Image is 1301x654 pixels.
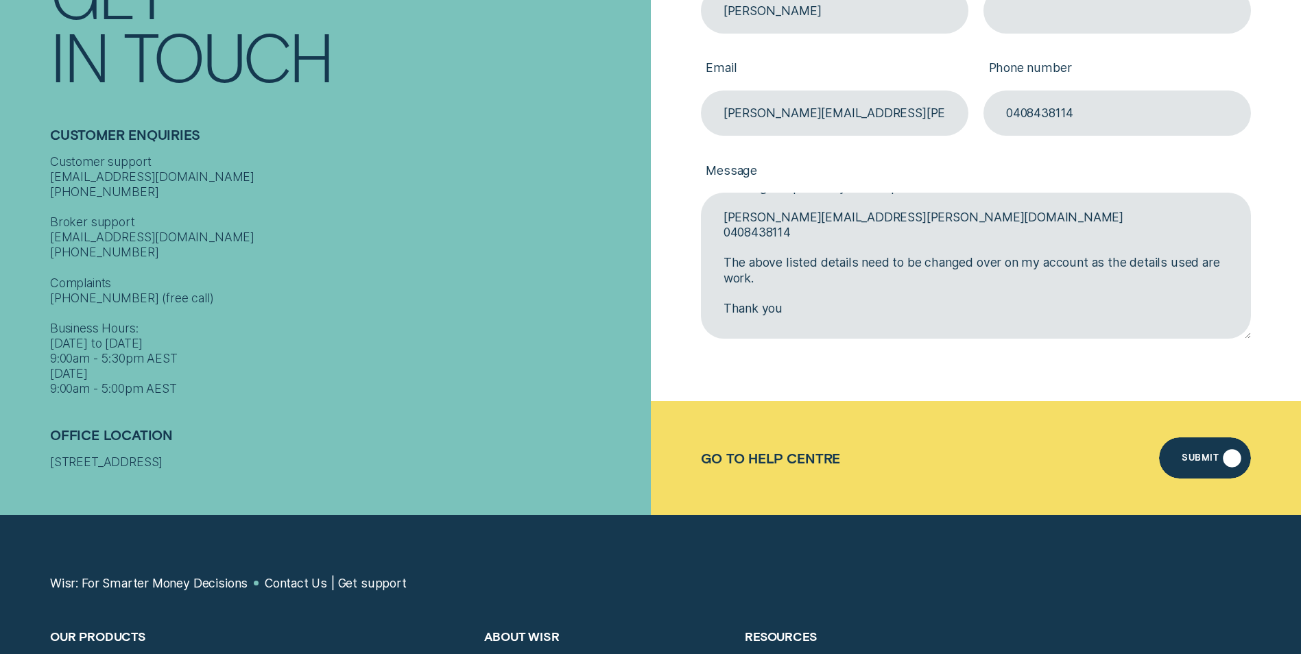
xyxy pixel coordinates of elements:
div: Touch [123,24,332,88]
h2: Customer Enquiries [50,127,643,154]
a: Wisr: For Smarter Money Decisions [50,576,248,591]
textarea: Good afternoon, Looking to update my details please. [PERSON_NAME][EMAIL_ADDRESS][PERSON_NAME][DO... [701,193,1251,338]
label: Message [701,151,1251,193]
label: Email [701,49,968,90]
a: Contact Us | Get support [265,576,407,591]
div: In [50,24,108,88]
a: Go to Help Centre [701,450,841,466]
div: [STREET_ADDRESS] [50,455,643,470]
h2: Office Location [50,427,643,455]
div: Customer support [EMAIL_ADDRESS][DOMAIN_NAME] [PHONE_NUMBER] Broker support [EMAIL_ADDRESS][DOMAI... [50,154,643,397]
button: Submit [1159,437,1251,479]
label: Phone number [983,49,1251,90]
